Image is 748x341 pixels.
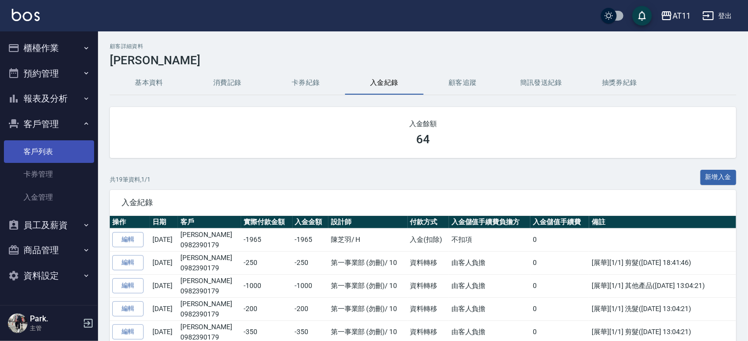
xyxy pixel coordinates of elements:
td: [DATE] [150,274,177,297]
td: 由客人負擔 [449,297,530,320]
td: -250 [241,251,292,274]
th: 日期 [150,216,177,229]
td: -200 [293,297,328,320]
td: [展華][1/1] 洗髮([DATE] 13:04:21) [589,297,736,320]
td: [展華][1/1] 剪髮([DATE] 18:41:46) [589,251,736,274]
button: 基本資料 [110,71,188,95]
td: -200 [241,297,292,320]
td: [DATE] [150,297,177,320]
a: 編輯 [112,301,144,316]
button: 消費記錄 [188,71,267,95]
th: 客戶 [178,216,242,229]
button: 卡券紀錄 [267,71,345,95]
button: AT11 [657,6,695,26]
td: 資料轉移 [408,274,449,297]
td: [PERSON_NAME] [178,274,242,297]
td: -1965 [241,228,292,251]
img: Person [8,314,27,333]
a: 入金管理 [4,186,94,209]
td: 第一事業部 (勿刪) / 10 [328,251,408,274]
td: [PERSON_NAME] [178,251,242,274]
button: 報表及分析 [4,86,94,111]
th: 操作 [110,216,150,229]
td: -1000 [293,274,328,297]
td: [DATE] [150,228,177,251]
p: 0982390179 [180,240,239,250]
a: 編輯 [112,232,144,247]
p: 0982390179 [180,263,239,273]
td: 0 [530,251,589,274]
p: 0982390179 [180,286,239,296]
a: 編輯 [112,324,144,340]
button: 資料設定 [4,263,94,289]
td: 入金(扣除) [408,228,449,251]
button: 簡訊發送紀錄 [502,71,580,95]
td: -1000 [241,274,292,297]
td: 由客人負擔 [449,251,530,274]
p: 共 19 筆資料, 1 / 1 [110,175,150,184]
h2: 顧客詳細資料 [110,43,736,50]
button: 櫃檯作業 [4,35,94,61]
h3: 64 [416,132,430,146]
td: 陳芝羽 / H [328,228,408,251]
td: 資料轉移 [408,251,449,274]
h5: Park. [30,314,80,324]
td: 第一事業部 (勿刪) / 10 [328,274,408,297]
td: 0 [530,228,589,251]
th: 實際付款金額 [241,216,292,229]
h2: 入金餘額 [122,119,724,129]
td: [PERSON_NAME] [178,228,242,251]
td: 0 [530,274,589,297]
span: 入金紀錄 [122,198,724,208]
button: save [632,6,652,26]
td: 0 [530,297,589,320]
td: 由客人負擔 [449,274,530,297]
td: 第一事業部 (勿刪) / 10 [328,297,408,320]
a: 編輯 [112,278,144,293]
th: 入金儲值手續費 [530,216,589,229]
button: 新增入金 [700,170,737,185]
th: 備註 [589,216,736,229]
td: [展華][1/1] 其他產品([DATE] 13:04:21) [589,274,736,297]
p: 主管 [30,324,80,333]
td: [PERSON_NAME] [178,297,242,320]
th: 付款方式 [408,216,449,229]
p: 0982390179 [180,309,239,319]
td: -250 [293,251,328,274]
td: [DATE] [150,251,177,274]
th: 入金儲值手續費負擔方 [449,216,530,229]
button: 員工及薪資 [4,212,94,238]
button: 抽獎券紀錄 [580,71,659,95]
button: 預約管理 [4,61,94,86]
a: 編輯 [112,255,144,270]
a: 客戶列表 [4,140,94,163]
button: 客戶管理 [4,111,94,137]
h3: [PERSON_NAME] [110,53,736,67]
td: -1965 [293,228,328,251]
img: Logo [12,9,40,21]
th: 設計師 [328,216,408,229]
td: 資料轉移 [408,297,449,320]
div: AT11 [673,10,691,22]
th: 入金金額 [293,216,328,229]
button: 登出 [698,7,736,25]
a: 卡券管理 [4,163,94,185]
button: 顧客追蹤 [424,71,502,95]
td: 不扣項 [449,228,530,251]
button: 入金紀錄 [345,71,424,95]
button: 商品管理 [4,237,94,263]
